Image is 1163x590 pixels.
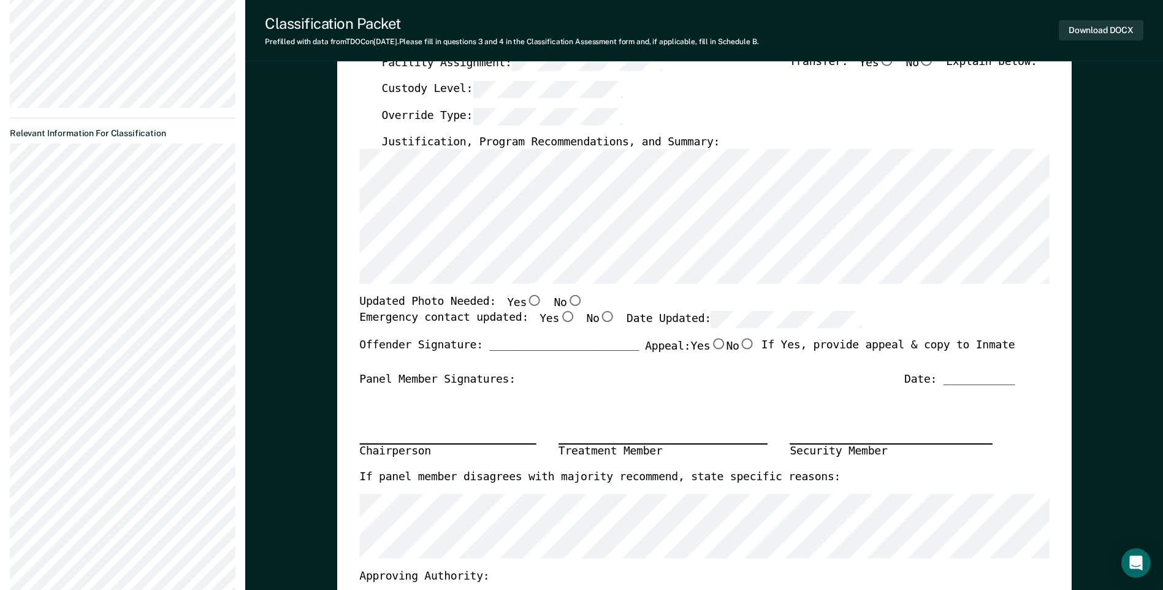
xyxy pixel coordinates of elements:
input: Yes [710,338,726,349]
div: Open Intercom Messenger [1121,548,1151,578]
label: Justification, Program Recommendations, and Summary: [381,135,720,150]
label: No [726,338,755,354]
input: Facility Assignment: [511,55,662,72]
label: No [906,55,934,72]
div: Prefilled with data from TDOC on [DATE] . Please fill in questions 3 and 4 in the Classification ... [265,37,758,46]
label: No [586,311,615,328]
dt: Relevant Information For Classification [10,128,235,139]
div: Offender Signature: _______________________ If Yes, provide appeal & copy to Inmate [359,338,1015,374]
div: Emergency contact updated: [359,311,861,338]
input: Yes [559,311,575,322]
div: Classification Packet [265,15,758,33]
label: Yes [507,296,543,312]
label: Custody Level: [381,82,623,99]
label: Yes [690,338,726,354]
div: Transfer: Explain below: [790,55,1037,82]
label: Date Updated: [627,311,861,328]
label: Override Type: [381,108,623,125]
label: Yes [859,55,894,72]
div: Panel Member Signatures: [359,374,516,388]
div: Approving Authority: [359,570,1015,585]
div: Updated Photo Needed: [359,296,583,312]
div: Treatment Member [559,443,768,459]
label: No [554,296,582,312]
label: Appeal: [645,338,755,364]
div: Date: ___________ [904,374,1015,388]
input: No [599,311,615,322]
label: Yes [540,311,575,328]
input: Yes [527,296,543,307]
div: Chairperson [359,443,536,459]
div: Security Member [790,443,993,459]
input: Override Type: [473,108,623,125]
input: No [566,296,582,307]
button: Download DOCX [1059,20,1143,40]
label: If panel member disagrees with majority recommend, state specific reasons: [359,470,841,485]
input: No [739,338,755,349]
label: Facility Assignment: [381,55,662,72]
input: Custody Level: [473,82,623,99]
input: Date Updated: [711,311,861,328]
